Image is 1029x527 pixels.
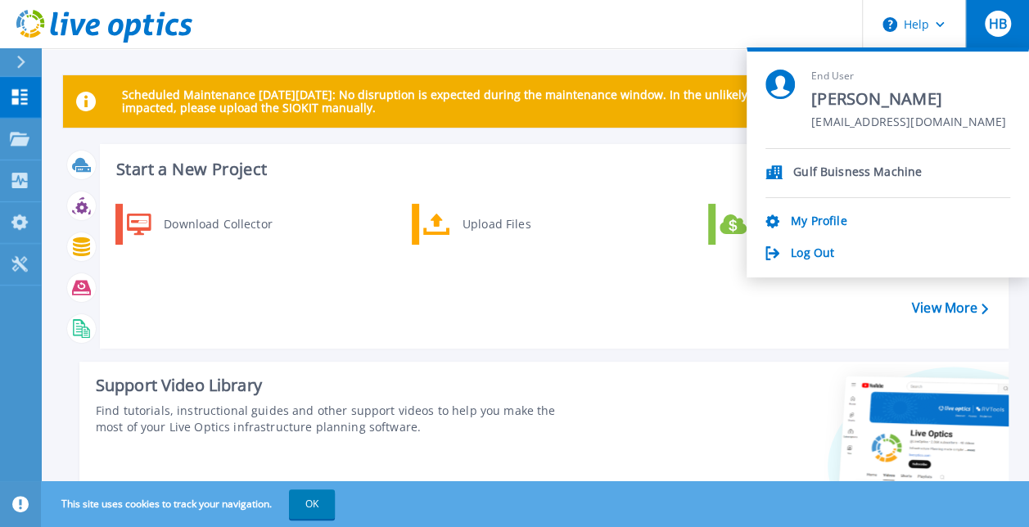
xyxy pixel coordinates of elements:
[708,204,876,245] a: Cloud Pricing Calculator
[791,214,846,230] a: My Profile
[45,489,335,519] span: This site uses cookies to track your navigation.
[412,204,580,245] a: Upload Files
[96,403,579,435] div: Find tutorials, instructional guides and other support videos to help you make the most of your L...
[115,204,283,245] a: Download Collector
[156,208,279,241] div: Download Collector
[96,375,579,396] div: Support Video Library
[811,115,1006,131] span: [EMAIL_ADDRESS][DOMAIN_NAME]
[791,246,834,262] a: Log Out
[289,489,335,519] button: OK
[811,70,1006,83] span: End User
[454,208,575,241] div: Upload Files
[811,88,1006,110] span: [PERSON_NAME]
[122,88,995,115] p: Scheduled Maintenance [DATE][DATE]: No disruption is expected during the maintenance window. In t...
[988,17,1006,30] span: HB
[793,165,922,181] p: Gulf Buisness Machine
[116,160,987,178] h3: Start a New Project
[912,300,988,316] a: View More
